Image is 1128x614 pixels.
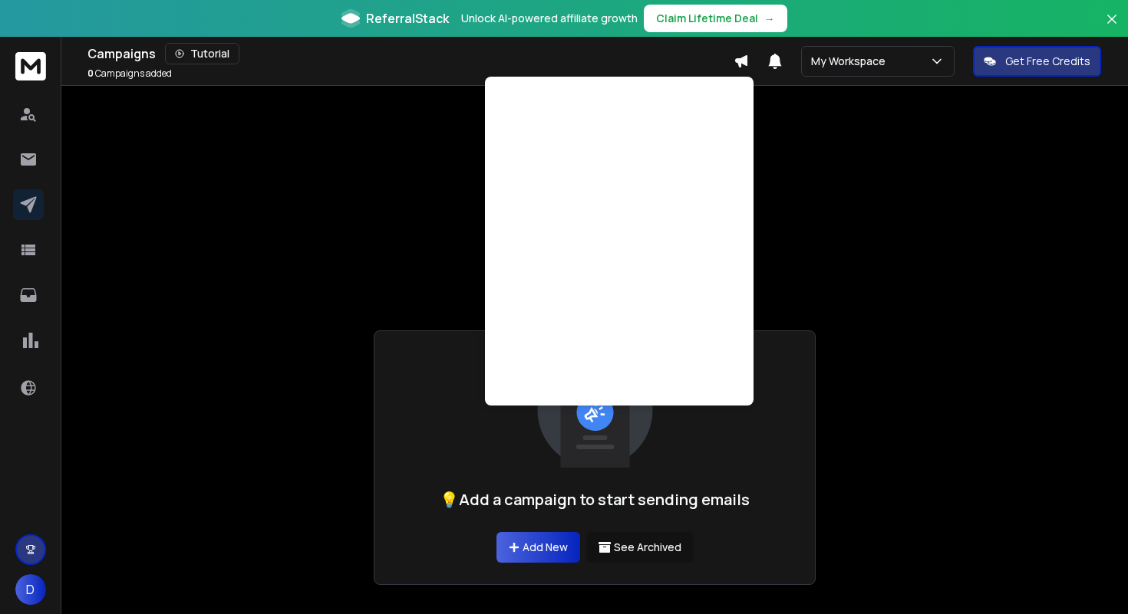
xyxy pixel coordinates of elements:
[764,11,775,26] span: →
[1005,54,1090,69] p: Get Free Credits
[496,532,580,563] a: Add New
[461,11,638,26] p: Unlock AI-powered affiliate growth
[811,54,892,69] p: My Workspace
[586,532,694,563] button: See Archived
[87,67,172,80] p: Campaigns added
[644,5,787,32] button: Claim Lifetime Deal→
[87,67,94,80] span: 0
[440,489,750,511] h1: 💡Add a campaign to start sending emails
[1102,9,1122,46] button: Close banner
[87,43,734,64] div: Campaigns
[165,43,239,64] button: Tutorial
[366,9,449,28] span: ReferralStack
[15,574,46,605] button: D
[973,46,1101,77] button: Get Free Credits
